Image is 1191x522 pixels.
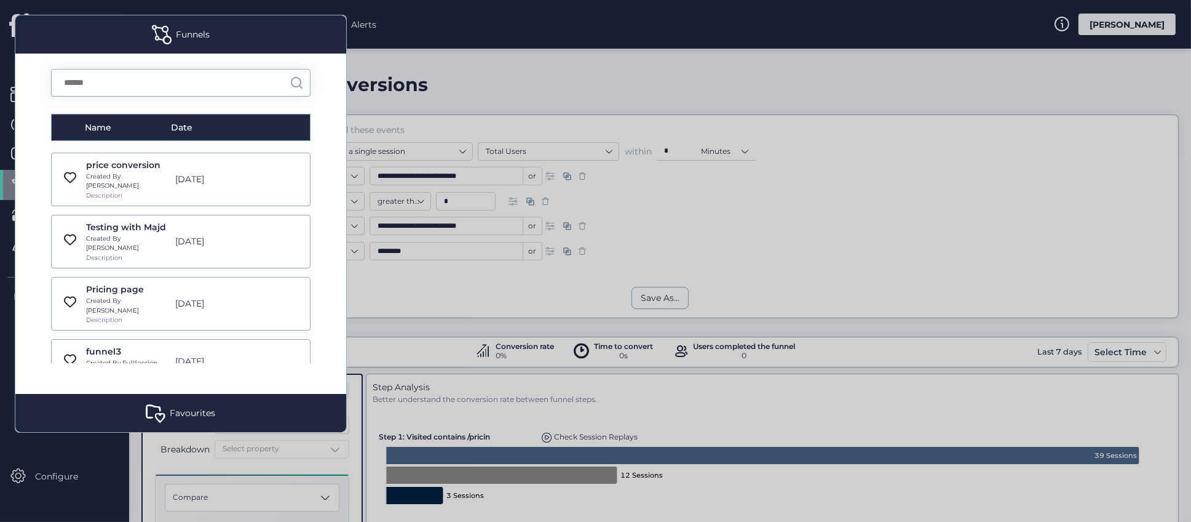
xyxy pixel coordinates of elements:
[171,121,264,134] div: Date
[15,394,346,432] div: Favourites
[86,283,168,296] div: Pricing page
[86,191,120,201] div: Description
[86,172,168,191] div: Created By [PERSON_NAME]
[86,315,120,325] div: Description
[169,235,256,248] div: [DATE]
[176,28,210,41] div: Funnels
[169,297,256,310] div: [DATE]
[86,158,168,172] div: price conversion
[86,345,168,358] div: funnel3
[170,406,216,420] div: Favourites
[86,220,168,234] div: Testing with Majd
[86,296,168,315] div: Created By [PERSON_NAME]
[85,121,170,134] div: Name
[86,358,168,368] div: Created By FullSession
[86,253,120,263] div: Description
[86,234,168,253] div: Created By [PERSON_NAME]
[15,15,346,54] div: Funnels
[169,172,256,186] div: [DATE]
[169,355,256,368] div: [DATE]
